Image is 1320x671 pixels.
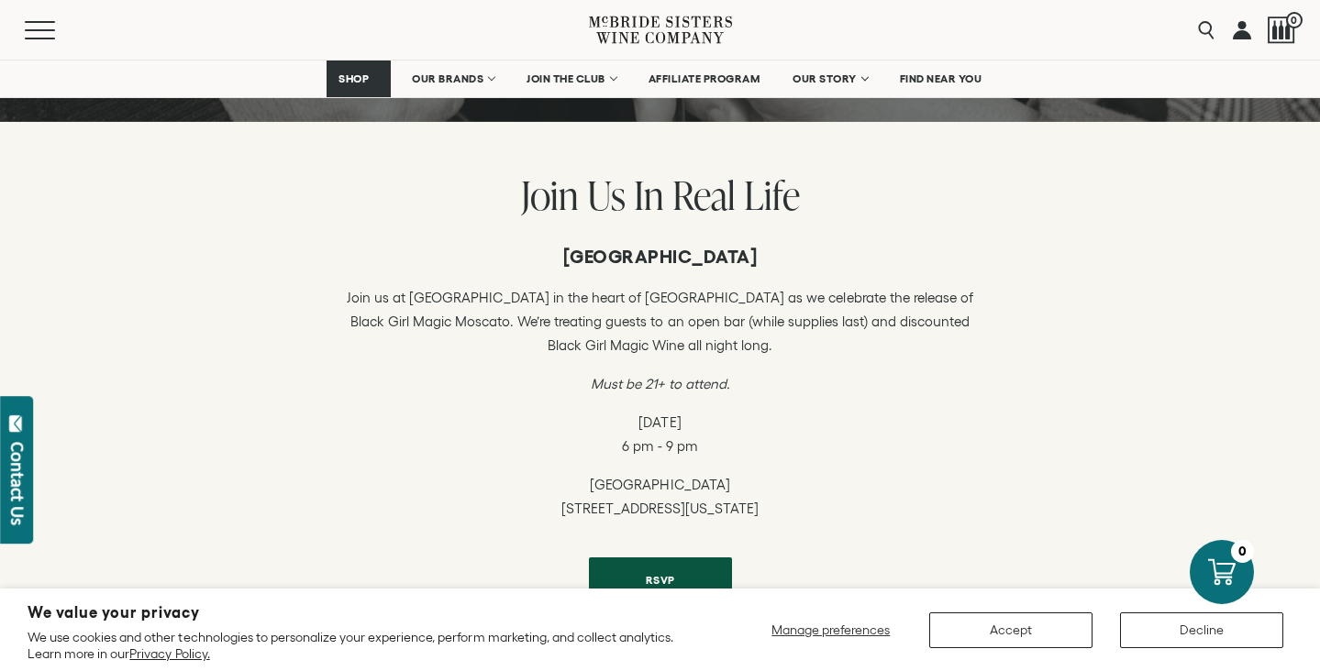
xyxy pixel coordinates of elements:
[591,376,729,391] em: Must be 21+ to attend.
[400,60,505,97] a: OUR BRANDS
[900,72,982,85] span: FIND NEAR YOU
[1231,540,1254,563] div: 0
[771,622,890,637] span: Manage preferences
[327,60,391,97] a: SHOP
[344,246,977,268] h6: [GEOGRAPHIC_DATA]
[637,60,772,97] a: AFFILIATE PROGRAM
[649,72,760,85] span: AFFILIATE PROGRAM
[793,72,857,85] span: OUR STORY
[1286,12,1303,28] span: 0
[28,629,697,662] p: We use cookies and other technologies to personalize your experience, perform marketing, and coll...
[587,168,626,222] span: Us
[1120,612,1283,648] button: Decline
[129,646,209,661] a: Privacy Policy.
[527,72,605,85] span: JOIN THE CLUB
[744,168,800,222] span: Life
[614,562,707,598] span: RSVP
[344,286,977,357] p: Join us at [GEOGRAPHIC_DATA] in the heart of [GEOGRAPHIC_DATA] as we celebrate the release of Bla...
[8,442,27,525] div: Contact Us
[781,60,879,97] a: OUR STORY
[521,168,579,222] span: Join
[338,72,370,85] span: SHOP
[888,60,994,97] a: FIND NEAR YOU
[515,60,627,97] a: JOIN THE CLUB
[28,605,697,621] h2: We value your privacy
[929,612,1093,648] button: Accept
[25,21,91,39] button: Mobile Menu Trigger
[760,612,902,648] button: Manage preferences
[672,168,736,222] span: Real
[634,168,664,222] span: In
[589,557,732,601] a: RSVP
[344,411,977,458] p: [DATE] 6 pm - 9 pm
[344,473,977,521] p: [GEOGRAPHIC_DATA] [STREET_ADDRESS][US_STATE]
[412,72,483,85] span: OUR BRANDS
